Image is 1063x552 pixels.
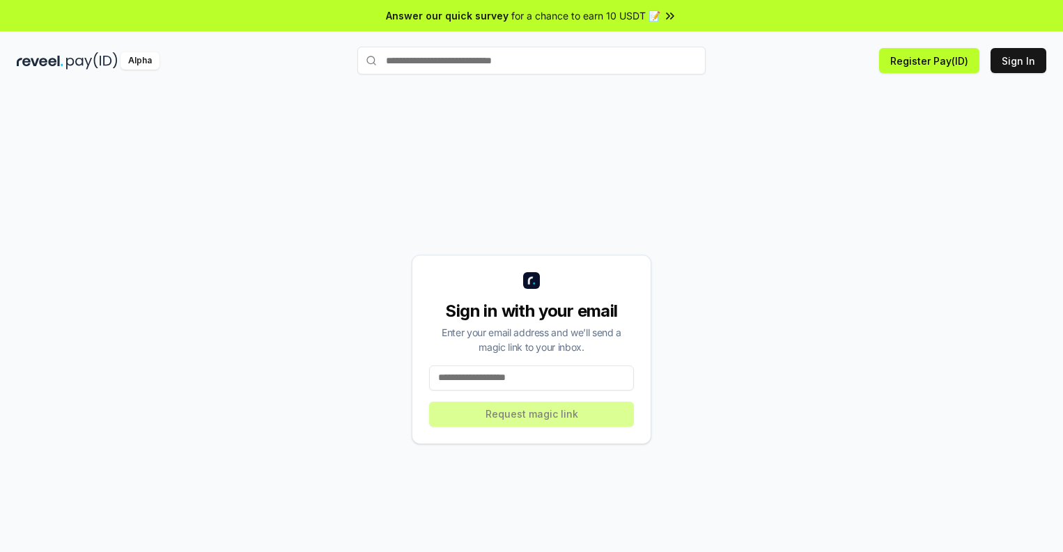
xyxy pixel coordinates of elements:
div: Enter your email address and we’ll send a magic link to your inbox. [429,325,634,354]
div: Sign in with your email [429,300,634,322]
button: Sign In [991,48,1046,73]
span: for a chance to earn 10 USDT 📝 [511,8,660,23]
span: Answer our quick survey [386,8,509,23]
img: logo_small [523,272,540,289]
img: pay_id [66,52,118,70]
div: Alpha [121,52,160,70]
button: Register Pay(ID) [879,48,979,73]
img: reveel_dark [17,52,63,70]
